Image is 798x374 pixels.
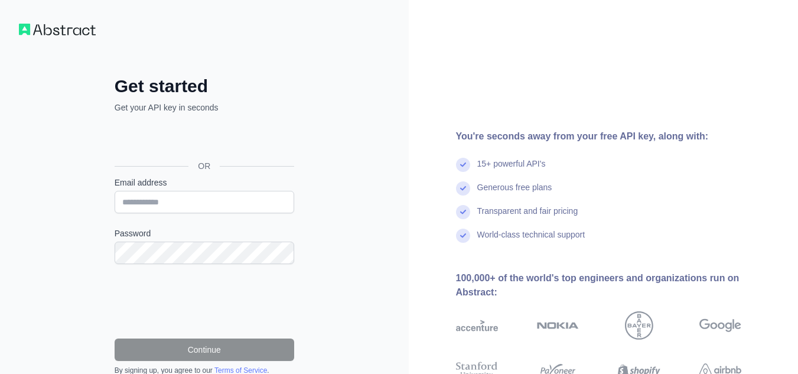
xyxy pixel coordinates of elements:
[477,181,552,205] div: Generous free plans
[456,311,498,340] img: accenture
[477,158,546,181] div: 15+ powerful API's
[19,24,96,35] img: Workflow
[456,158,470,172] img: check mark
[115,102,294,113] p: Get your API key in seconds
[477,229,585,252] div: World-class technical support
[115,278,294,324] iframe: reCAPTCHA
[188,160,220,172] span: OR
[625,311,653,340] img: bayer
[109,126,298,152] iframe: Sign in with Google Button
[456,181,470,196] img: check mark
[115,76,294,97] h2: Get started
[699,311,741,340] img: google
[537,311,579,340] img: nokia
[115,339,294,361] button: Continue
[456,129,780,144] div: You're seconds away from your free API key, along with:
[477,205,578,229] div: Transparent and fair pricing
[115,227,294,239] label: Password
[456,271,780,300] div: 100,000+ of the world's top engineers and organizations run on Abstract:
[115,177,294,188] label: Email address
[456,205,470,219] img: check mark
[456,229,470,243] img: check mark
